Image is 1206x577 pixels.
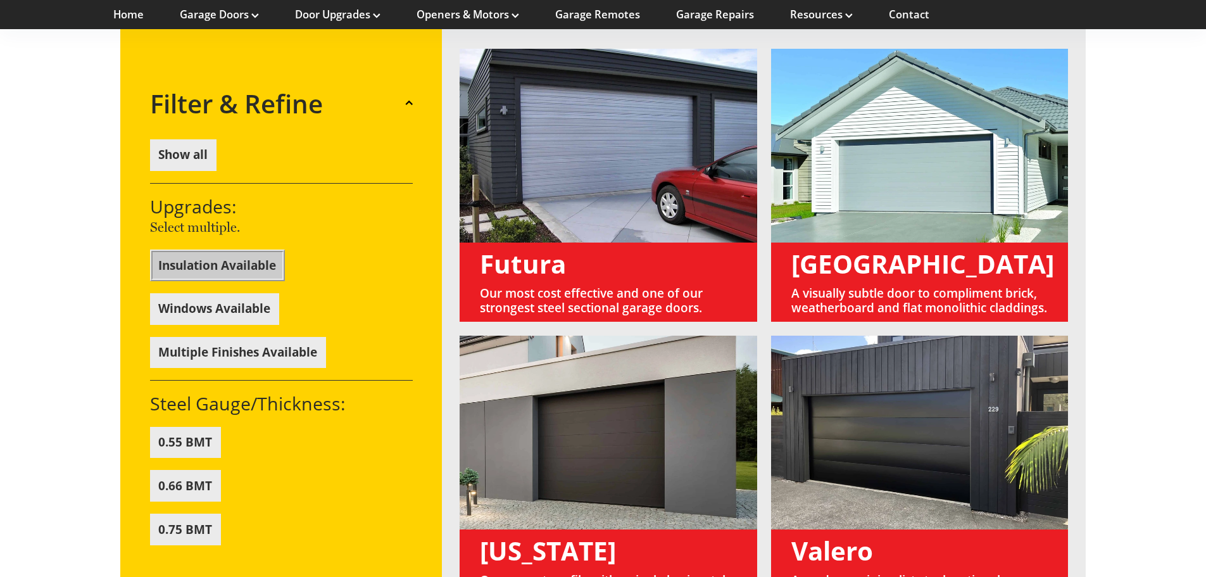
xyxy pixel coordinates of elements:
[889,8,929,22] a: Contact
[790,8,853,22] a: Resources
[150,336,326,368] button: Multiple Finishes Available
[180,8,259,22] a: Garage Doors
[150,393,413,414] h3: Steel Gauge/Thickness:
[676,8,754,22] a: Garage Repairs
[295,8,380,22] a: Door Upgrades
[150,250,285,281] button: Insulation Available
[150,217,413,237] p: Select multiple.
[150,139,217,170] button: Show all
[150,195,413,217] h3: Upgrades:
[417,8,519,22] a: Openers & Motors
[150,426,221,458] button: 0.55 BMT
[555,8,640,22] a: Garage Remotes
[150,470,221,502] button: 0.66 BMT
[113,8,144,22] a: Home
[150,514,221,545] button: 0.75 BMT
[150,293,279,324] button: Windows Available
[150,89,323,119] h2: Filter & Refine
